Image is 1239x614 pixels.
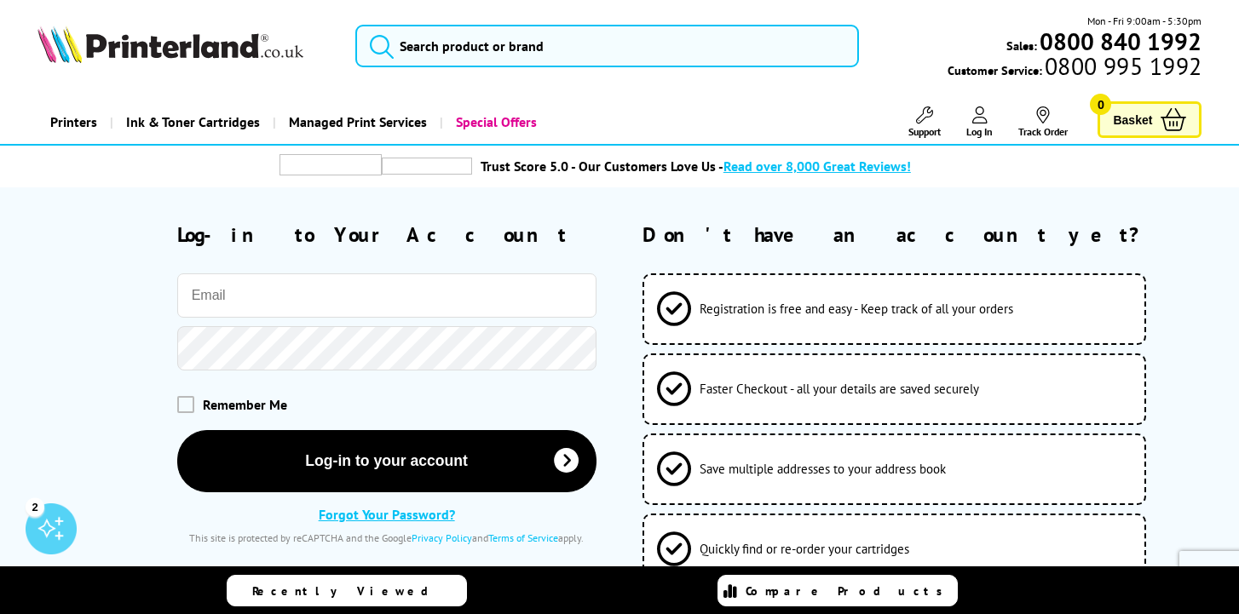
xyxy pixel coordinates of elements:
span: Recently Viewed [252,583,446,599]
a: Terms of Service [488,531,558,544]
span: Customer Service: [948,58,1202,78]
img: trustpilot rating [279,154,382,175]
span: Mon - Fri 9:00am - 5:30pm [1087,13,1202,29]
a: Forgot Your Password? [319,506,455,523]
span: Compare Products [746,583,952,599]
a: Basket 0 [1098,101,1202,138]
h2: Don't have an account yet? [643,221,1202,248]
span: 0 [1090,94,1111,115]
input: Search product or brand [355,25,859,67]
a: Support [908,106,941,138]
span: Registration is free and easy - Keep track of all your orders [700,301,1013,317]
img: Printerland Logo [37,26,303,63]
span: Basket [1113,108,1152,131]
div: 2 [26,497,44,516]
a: Ink & Toner Cartridges [110,100,273,144]
a: Recently Viewed [227,575,467,606]
span: Save multiple addresses to your address book [700,461,946,477]
a: Special Offers [440,100,550,144]
a: Log In [966,106,993,138]
a: 0800 840 1992 [1037,33,1202,49]
input: Email [177,273,596,318]
a: Privacy Policy [412,531,472,544]
span: Read over 8,000 Great Reviews! [723,158,911,175]
span: Quickly find or re-order your cartridges [700,541,909,557]
button: Log-in to your account [177,430,596,492]
span: Log In [966,125,993,138]
a: Track Order [1018,106,1068,138]
span: Remember Me [203,396,287,413]
a: Printers [37,100,110,144]
img: trustpilot rating [382,158,472,175]
a: Trust Score 5.0 - Our Customers Love Us -Read over 8,000 Great Reviews! [481,158,911,175]
span: Ink & Toner Cartridges [126,100,260,144]
span: Faster Checkout - all your details are saved securely [700,381,979,397]
a: Compare Products [717,575,958,606]
a: Managed Print Services [273,100,440,144]
h2: Log-in to Your Account [177,221,596,248]
span: 0800 995 1992 [1042,58,1202,74]
span: Support [908,125,941,138]
b: 0800 840 1992 [1040,26,1202,57]
div: This site is protected by reCAPTCHA and the Google and apply. [177,531,596,544]
a: Printerland Logo [37,26,334,66]
span: Sales: [1006,37,1037,54]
